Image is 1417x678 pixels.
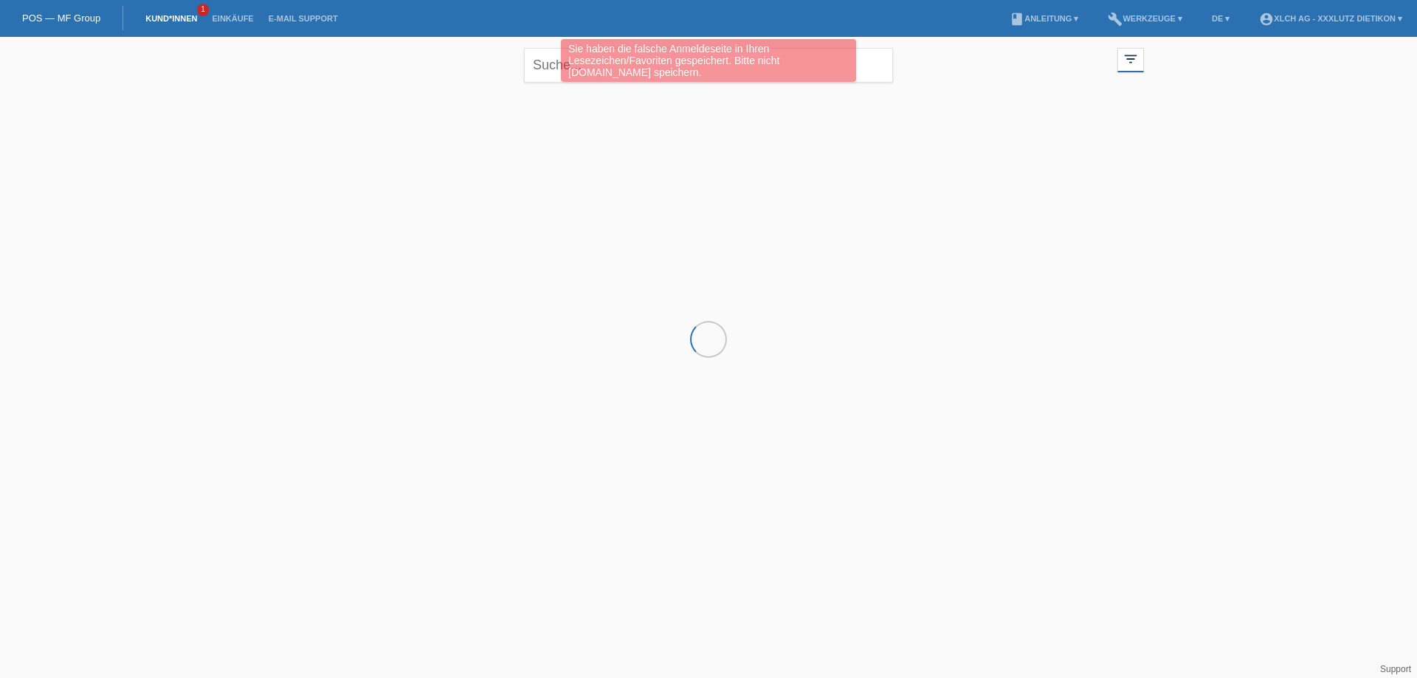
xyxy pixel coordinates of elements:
a: buildWerkzeuge ▾ [1100,14,1190,23]
a: Kund*innen [138,14,204,23]
a: E-Mail Support [261,14,345,23]
div: Sie haben die falsche Anmeldeseite in Ihren Lesezeichen/Favoriten gespeichert. Bitte nicht [DOMAI... [561,39,856,82]
a: Einkäufe [204,14,261,23]
a: account_circleXLCH AG - XXXLutz Dietikon ▾ [1252,14,1410,23]
span: 1 [197,4,209,16]
a: DE ▾ [1204,14,1237,23]
a: bookAnleitung ▾ [1002,14,1086,23]
a: Support [1380,664,1411,674]
a: POS — MF Group [22,13,100,24]
i: build [1108,12,1123,27]
i: account_circle [1259,12,1274,27]
i: book [1010,12,1024,27]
